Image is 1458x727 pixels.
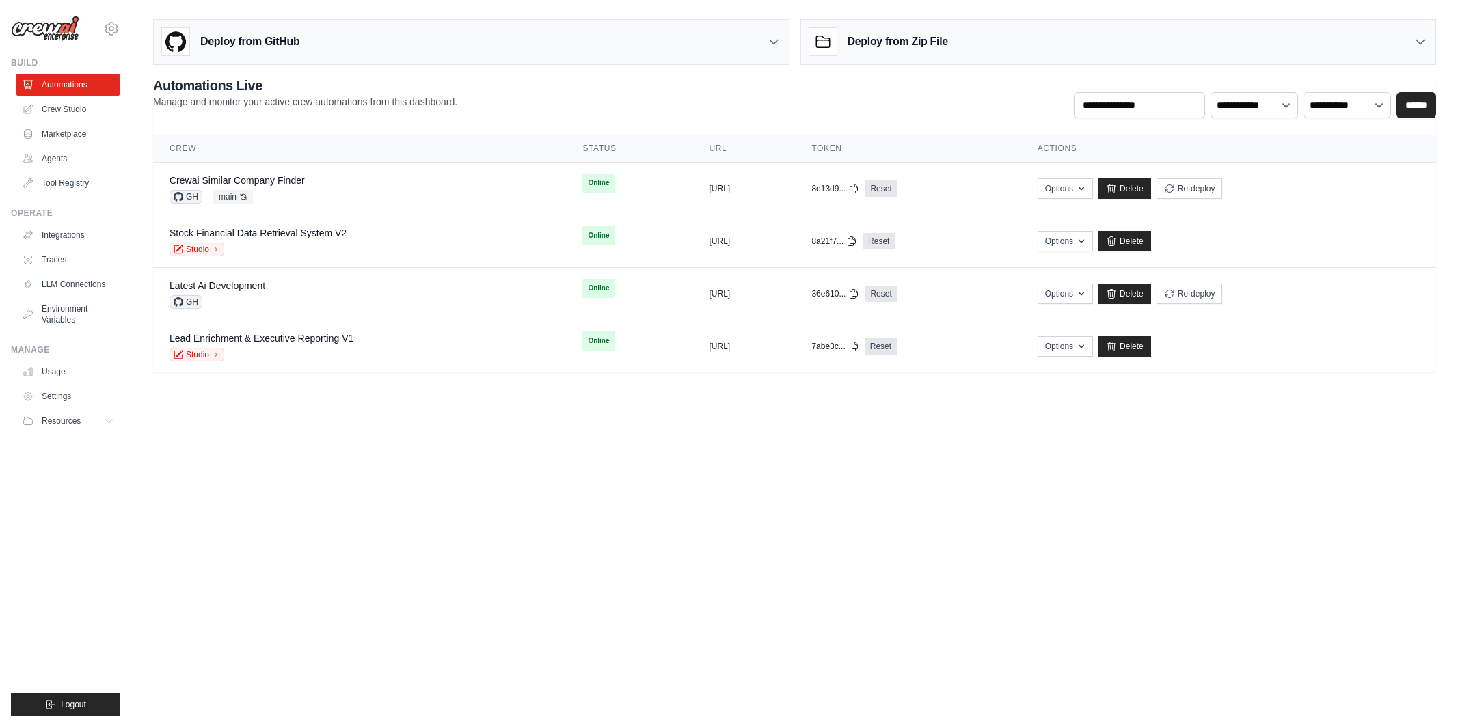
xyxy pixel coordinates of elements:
[1098,231,1151,251] a: Delete
[162,28,189,55] img: GitHub Logo
[213,190,253,204] span: main
[170,228,347,238] a: Stock Financial Data Retrieval System V2
[16,273,120,295] a: LLM Connections
[11,57,120,68] div: Build
[170,348,224,361] a: Studio
[865,338,897,355] a: Reset
[170,175,305,186] a: Crewai Similar Company Finder
[170,190,202,204] span: GH
[61,699,86,710] span: Logout
[1157,284,1223,304] button: Re-deploy
[582,279,615,298] span: Online
[170,295,202,309] span: GH
[170,333,353,344] a: Lead Enrichment & Executive Reporting V1
[42,415,81,426] span: Resources
[16,298,120,331] a: Environment Variables
[582,226,615,245] span: Online
[811,236,857,247] button: 8a21f7...
[1157,178,1223,199] button: Re-deploy
[1038,231,1093,251] button: Options
[16,172,120,194] a: Tool Registry
[16,224,120,246] a: Integrations
[16,361,120,383] a: Usage
[170,280,265,291] a: Latest Ai Development
[1098,284,1151,304] a: Delete
[16,249,120,271] a: Traces
[1038,178,1093,199] button: Options
[848,33,948,50] h3: Deploy from Zip File
[1021,135,1436,163] th: Actions
[863,233,895,249] a: Reset
[11,693,120,716] button: Logout
[11,344,120,355] div: Manage
[582,174,615,193] span: Online
[11,16,79,42] img: Logo
[811,288,859,299] button: 36e610...
[693,135,796,163] th: URL
[811,341,859,352] button: 7abe3c...
[153,95,457,109] p: Manage and monitor your active crew automations from this dashboard.
[865,180,897,197] a: Reset
[16,410,120,432] button: Resources
[16,74,120,96] a: Automations
[811,183,859,194] button: 8e13d9...
[153,135,566,163] th: Crew
[16,98,120,120] a: Crew Studio
[1098,178,1151,199] a: Delete
[795,135,1021,163] th: Token
[200,33,299,50] h3: Deploy from GitHub
[170,243,224,256] a: Studio
[153,76,457,95] h2: Automations Live
[16,123,120,145] a: Marketplace
[1038,336,1093,357] button: Options
[11,208,120,219] div: Operate
[1038,284,1093,304] button: Options
[16,148,120,169] a: Agents
[566,135,692,163] th: Status
[1098,336,1151,357] a: Delete
[16,385,120,407] a: Settings
[582,331,615,351] span: Online
[865,286,897,302] a: Reset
